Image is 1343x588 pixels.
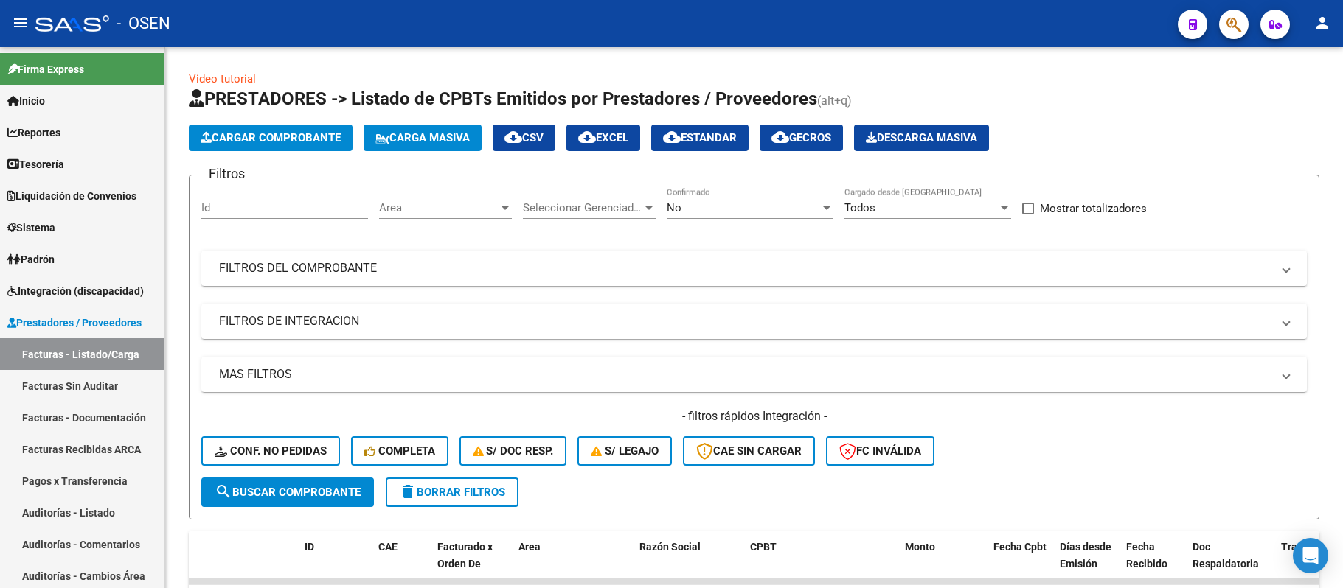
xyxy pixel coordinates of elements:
[201,357,1307,392] mat-expansion-panel-header: MAS FILTROS
[201,304,1307,339] mat-expansion-panel-header: FILTROS DE INTEGRACION
[215,444,327,458] span: Conf. no pedidas
[189,88,817,109] span: PRESTADORES -> Listado de CPBTs Emitidos por Prestadores / Proveedores
[760,125,843,151] button: Gecros
[386,477,518,507] button: Borrar Filtros
[7,283,144,299] span: Integración (discapacidad)
[12,14,30,32] mat-icon: menu
[1040,200,1147,217] span: Mostrar totalizadores
[578,128,596,146] mat-icon: cloud_download
[854,125,989,151] app-download-masive: Descarga masiva de comprobantes (adjuntos)
[117,7,170,40] span: - OSEN
[473,444,554,458] span: S/ Doc Resp.
[817,94,852,108] span: (alt+q)
[7,188,136,204] span: Liquidación de Convenios
[201,408,1307,424] h4: - filtros rápidos Integración -
[201,251,1307,286] mat-expansion-panel-header: FILTROS DEL COMPROBANTE
[493,125,555,151] button: CSV
[1193,541,1259,570] span: Doc Respaldatoria
[639,541,701,553] span: Razón Social
[7,93,45,109] span: Inicio
[993,541,1047,553] span: Fecha Cpbt
[667,201,681,214] span: No
[215,486,361,499] span: Buscar Comprobante
[351,436,448,466] button: Completa
[578,131,628,144] span: EXCEL
[854,125,989,151] button: Descarga Masiva
[7,156,64,172] span: Tesorería
[1313,14,1331,32] mat-icon: person
[651,125,749,151] button: Estandar
[201,477,374,507] button: Buscar Comprobante
[399,486,505,499] span: Borrar Filtros
[844,201,875,214] span: Todos
[683,436,815,466] button: CAE SIN CARGAR
[771,128,789,146] mat-icon: cloud_download
[399,483,417,500] mat-icon: delete
[566,125,640,151] button: EXCEL
[379,201,499,214] span: Area
[219,366,1271,382] mat-panel-title: MAS FILTROS
[201,131,341,144] span: Cargar Comprobante
[866,131,977,144] span: Descarga Masiva
[201,164,252,184] h3: Filtros
[7,220,55,236] span: Sistema
[375,131,470,144] span: Carga Masiva
[215,483,232,500] mat-icon: search
[459,436,567,466] button: S/ Doc Resp.
[1060,541,1111,570] span: Días desde Emisión
[696,444,802,458] span: CAE SIN CARGAR
[663,131,737,144] span: Estandar
[7,251,55,267] span: Padrón
[219,260,1271,276] mat-panel-title: FILTROS DEL COMPROBANTE
[839,444,921,458] span: FC Inválida
[663,128,681,146] mat-icon: cloud_download
[7,315,142,331] span: Prestadores / Proveedores
[364,125,482,151] button: Carga Masiva
[1293,538,1328,573] div: Open Intercom Messenger
[826,436,934,466] button: FC Inválida
[305,541,314,553] span: ID
[437,541,493,570] span: Facturado x Orden De
[7,125,60,141] span: Reportes
[1281,541,1341,553] span: Trazabilidad
[189,72,256,85] a: Video tutorial
[523,201,642,214] span: Seleccionar Gerenciador
[771,131,831,144] span: Gecros
[364,444,435,458] span: Completa
[1126,541,1167,570] span: Fecha Recibido
[201,436,340,466] button: Conf. no pedidas
[577,436,672,466] button: S/ legajo
[518,541,541,553] span: Area
[378,541,398,553] span: CAE
[504,131,544,144] span: CSV
[219,313,1271,329] mat-panel-title: FILTROS DE INTEGRACION
[750,541,777,553] span: CPBT
[504,128,522,146] mat-icon: cloud_download
[189,125,353,151] button: Cargar Comprobante
[7,61,84,77] span: Firma Express
[905,541,935,553] span: Monto
[591,444,659,458] span: S/ legajo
